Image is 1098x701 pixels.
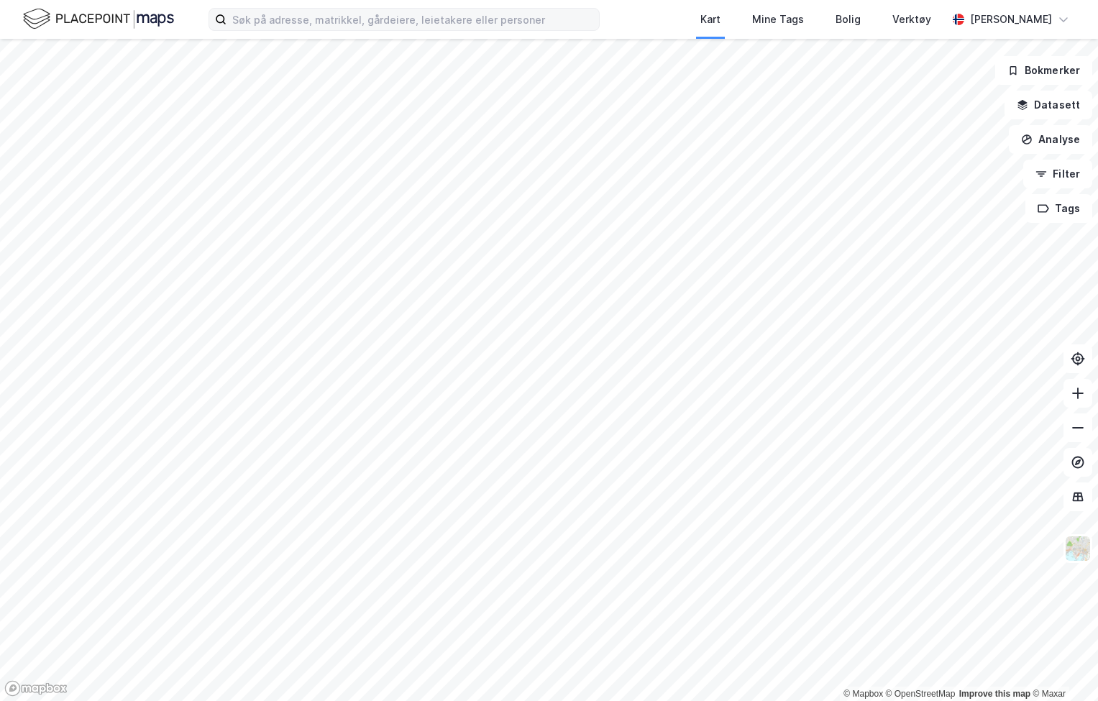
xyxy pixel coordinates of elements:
[1026,632,1098,701] div: Kontrollprogram for chat
[995,56,1092,85] button: Bokmerker
[23,6,174,32] img: logo.f888ab2527a4732fd821a326f86c7f29.svg
[1009,125,1092,154] button: Analyse
[836,11,861,28] div: Bolig
[886,689,956,699] a: OpenStreetMap
[4,680,68,697] a: Mapbox homepage
[1064,535,1092,562] img: Z
[700,11,720,28] div: Kart
[892,11,931,28] div: Verktøy
[1026,632,1098,701] iframe: Chat Widget
[843,689,883,699] a: Mapbox
[227,9,599,30] input: Søk på adresse, matrikkel, gårdeiere, leietakere eller personer
[970,11,1052,28] div: [PERSON_NAME]
[752,11,804,28] div: Mine Tags
[1005,91,1092,119] button: Datasett
[1025,194,1092,223] button: Tags
[1023,160,1092,188] button: Filter
[959,689,1030,699] a: Improve this map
